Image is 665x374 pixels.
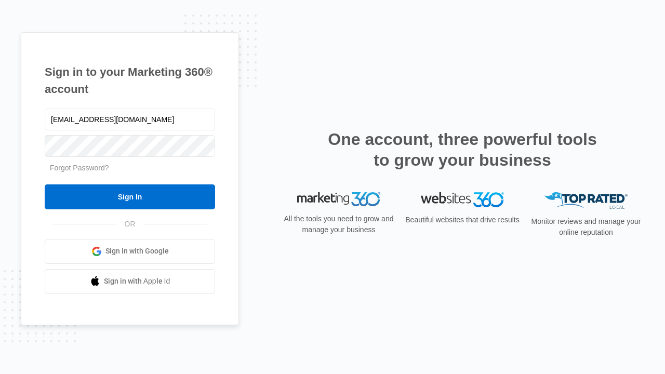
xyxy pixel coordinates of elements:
[404,215,521,225] p: Beautiful websites that drive results
[325,129,600,170] h2: One account, three powerful tools to grow your business
[297,192,380,207] img: Marketing 360
[105,246,169,257] span: Sign in with Google
[50,164,109,172] a: Forgot Password?
[45,239,215,264] a: Sign in with Google
[45,109,215,130] input: Email
[117,219,143,230] span: OR
[421,192,504,207] img: Websites 360
[544,192,628,209] img: Top Rated Local
[45,269,215,294] a: Sign in with Apple Id
[104,276,170,287] span: Sign in with Apple Id
[45,184,215,209] input: Sign In
[45,63,215,98] h1: Sign in to your Marketing 360® account
[281,213,397,235] p: All the tools you need to grow and manage your business
[528,216,644,238] p: Monitor reviews and manage your online reputation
